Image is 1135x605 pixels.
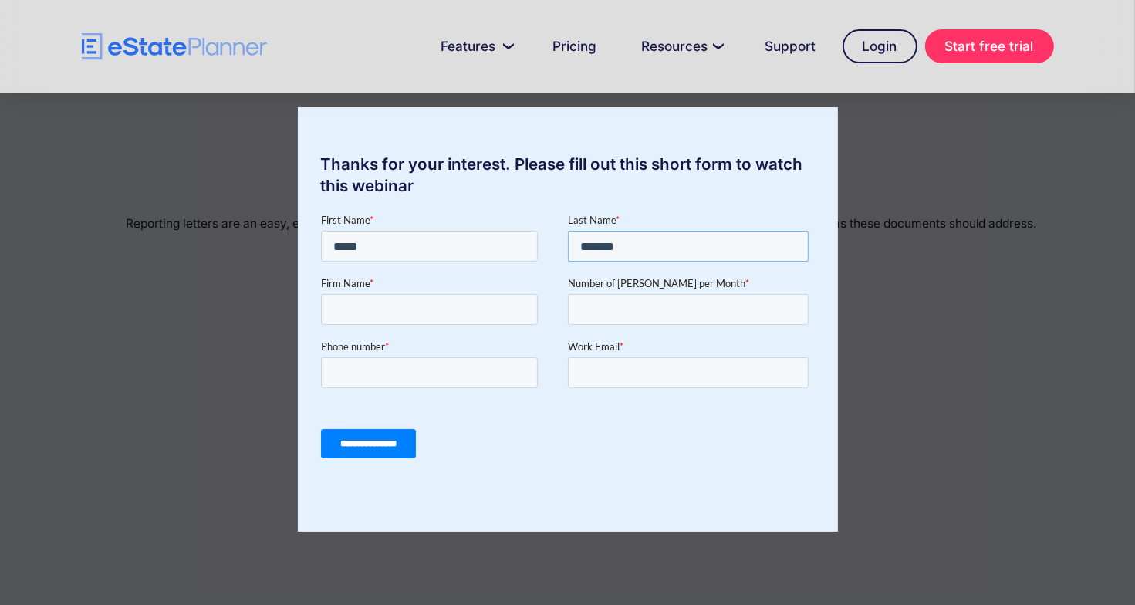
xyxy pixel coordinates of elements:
a: Resources [623,31,739,62]
a: Login [843,29,917,63]
div: Thanks for your interest. Please fill out this short form to watch this webinar [298,154,838,197]
a: Start free trial [925,29,1054,63]
a: Pricing [535,31,616,62]
a: home [82,33,267,60]
a: Features [423,31,527,62]
iframe: Form 0 [321,212,815,485]
a: Support [747,31,835,62]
